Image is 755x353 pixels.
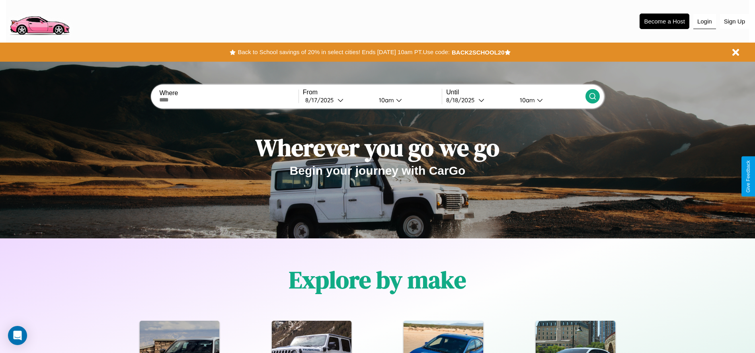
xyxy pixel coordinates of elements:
button: Login [693,14,716,29]
div: 10am [375,96,396,104]
button: 8/17/2025 [303,96,373,104]
b: BACK2SCHOOL20 [452,49,505,56]
div: Open Intercom Messenger [8,326,27,345]
button: 10am [513,96,585,104]
label: Until [446,89,585,96]
div: 10am [516,96,537,104]
label: From [303,89,442,96]
button: Sign Up [720,14,749,29]
button: 10am [373,96,442,104]
h1: Explore by make [289,263,466,296]
div: 8 / 18 / 2025 [446,96,478,104]
button: Back to School savings of 20% in select cities! Ends [DATE] 10am PT.Use code: [236,47,451,58]
button: Become a Host [640,14,689,29]
label: Where [159,90,298,97]
img: logo [6,4,73,37]
div: Give Feedback [745,160,751,193]
div: 8 / 17 / 2025 [305,96,338,104]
